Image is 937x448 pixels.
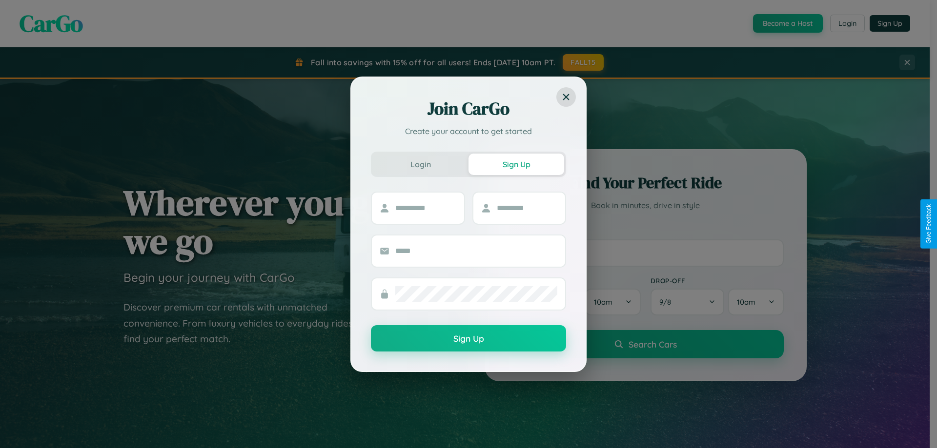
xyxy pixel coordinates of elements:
h2: Join CarGo [371,97,566,120]
button: Sign Up [371,325,566,351]
div: Give Feedback [925,204,932,244]
p: Create your account to get started [371,125,566,137]
button: Login [373,154,468,175]
button: Sign Up [468,154,564,175]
